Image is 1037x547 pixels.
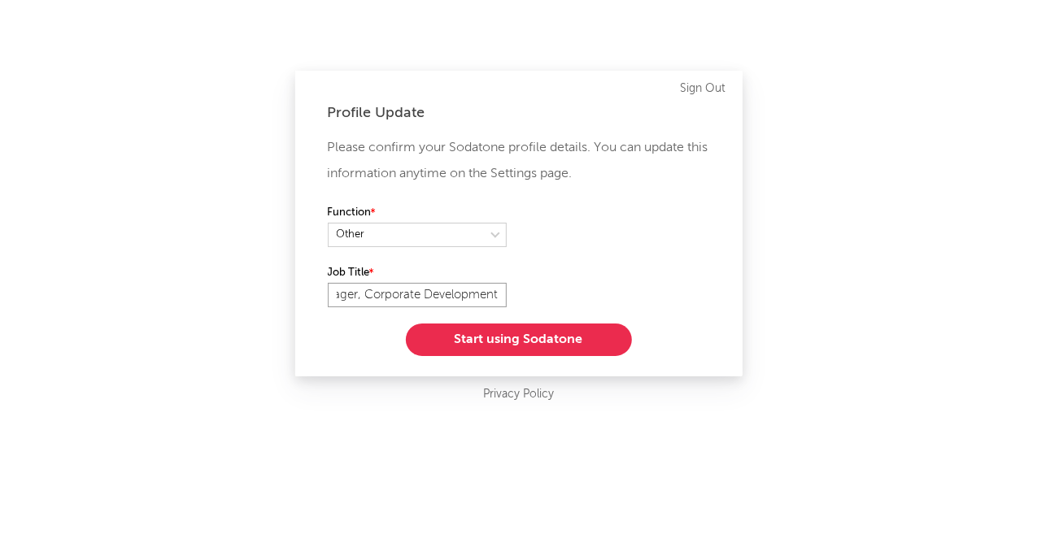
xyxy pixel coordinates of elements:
[681,79,726,98] a: Sign Out
[406,323,632,356] button: Start using Sodatone
[328,103,710,123] div: Profile Update
[328,263,507,283] label: Job Title
[483,384,554,405] a: Privacy Policy
[328,203,507,223] label: Function
[328,135,710,187] p: Please confirm your Sodatone profile details. You can update this information anytime on the Sett...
